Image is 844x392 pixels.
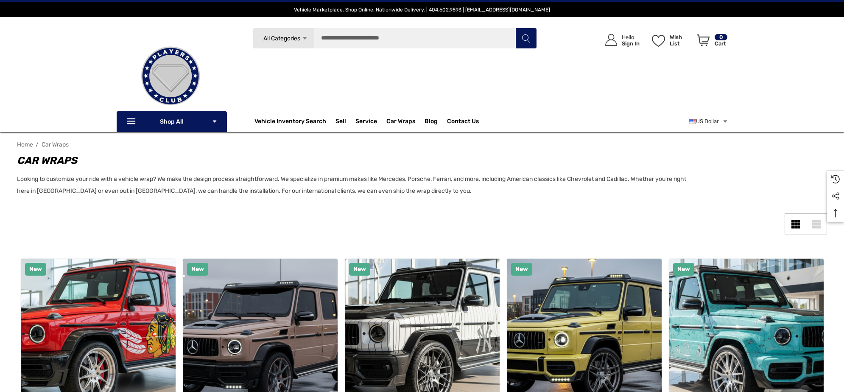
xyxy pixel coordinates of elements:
[29,265,42,273] span: New
[697,34,710,46] svg: Review Your Cart
[335,113,355,130] a: Sell
[126,117,139,127] svg: Icon Line
[785,213,806,234] a: Grid View
[191,265,204,273] span: New
[294,7,550,13] span: Vehicle Marketplace. Shop Online. Nationwide Delivery. | 404.602.9593 | [EMAIL_ADDRESS][DOMAIN_NAME]
[386,118,415,127] span: Car Wraps
[648,25,693,55] a: Wish List Wish List
[447,118,479,127] a: Contact Us
[212,118,218,124] svg: Icon Arrow Down
[353,265,366,273] span: New
[677,265,690,273] span: New
[806,213,827,234] a: List View
[17,137,827,152] nav: Breadcrumb
[42,141,69,148] a: Car Wraps
[17,173,687,197] p: Looking to customize your ride with a vehicle wrap? We make the design process straightforward. W...
[302,35,308,42] svg: Icon Arrow Down
[335,118,346,127] span: Sell
[670,34,692,47] p: Wish List
[253,28,314,49] a: All Categories Icon Arrow Down Icon Arrow Up
[595,25,644,55] a: Sign in
[689,113,728,130] a: USD
[425,118,438,127] a: Blog
[831,175,840,183] svg: Recently Viewed
[693,25,728,59] a: Cart with 0 items
[128,34,213,118] img: Players Club | Cars For Sale
[386,113,425,130] a: Car Wraps
[605,34,617,46] svg: Icon User Account
[831,192,840,200] svg: Social Media
[254,118,326,127] a: Vehicle Inventory Search
[355,118,377,127] a: Service
[715,34,727,40] p: 0
[622,40,640,47] p: Sign In
[622,34,640,40] p: Hello
[17,141,33,148] a: Home
[263,35,300,42] span: All Categories
[827,209,844,217] svg: Top
[515,28,537,49] button: Search
[715,40,727,47] p: Cart
[117,111,227,132] p: Shop All
[515,265,528,273] span: New
[17,153,687,168] h1: Car Wraps
[652,35,665,47] svg: Wish List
